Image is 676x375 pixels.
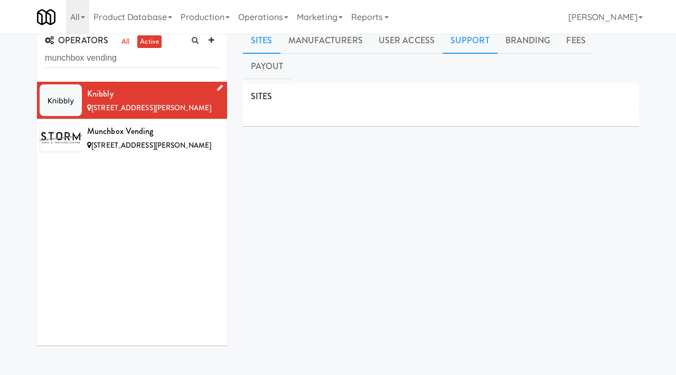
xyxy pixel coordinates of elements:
div: Munchbox Vending [87,123,219,139]
a: all [119,35,132,49]
span: OPERATORS [45,34,108,46]
a: Sites [243,27,280,54]
input: Search Operator [45,49,219,68]
a: Support [443,27,497,54]
a: User Access [371,27,443,54]
a: Manufacturers [280,27,371,54]
img: Micromart [37,8,55,26]
div: Knibbly [87,86,219,102]
a: Fees [558,27,593,54]
a: active [137,35,162,49]
span: SITES [251,90,273,102]
a: Payout [243,53,292,80]
span: [STREET_ADDRESS][PERSON_NAME] [91,103,211,113]
a: Branding [497,27,559,54]
span: [STREET_ADDRESS][PERSON_NAME] [91,140,211,150]
li: Munchbox Vending[STREET_ADDRESS][PERSON_NAME] [37,119,227,156]
li: Knibbly[STREET_ADDRESS][PERSON_NAME] [37,82,227,119]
